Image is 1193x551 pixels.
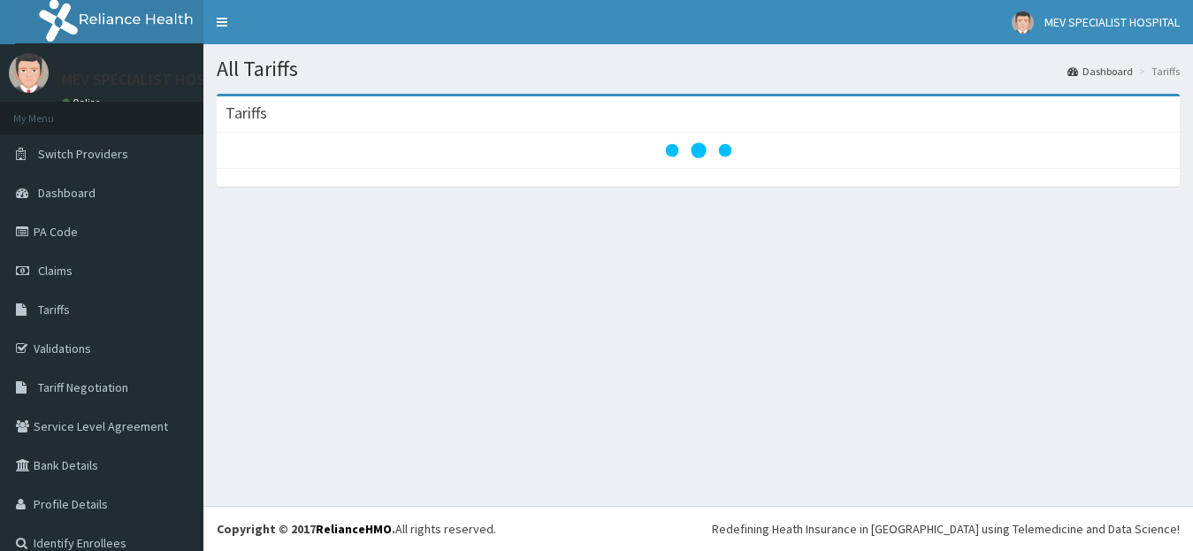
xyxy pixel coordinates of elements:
[712,520,1180,538] div: Redefining Heath Insurance in [GEOGRAPHIC_DATA] using Telemedicine and Data Science!
[226,105,267,121] h3: Tariffs
[9,53,49,93] img: User Image
[217,57,1180,80] h1: All Tariffs
[203,506,1193,551] footer: All rights reserved.
[62,96,104,109] a: Online
[62,72,244,88] p: MEV SPECIALIST HOSPITAL
[1044,14,1180,30] span: MEV SPECIALIST HOSPITAL
[38,263,73,279] span: Claims
[1067,64,1133,79] a: Dashboard
[1135,64,1180,79] li: Tariffs
[38,146,128,162] span: Switch Providers
[38,185,96,201] span: Dashboard
[1012,11,1034,34] img: User Image
[38,302,70,318] span: Tariffs
[663,115,734,186] svg: audio-loading
[316,521,392,537] a: RelianceHMO
[38,379,128,395] span: Tariff Negotiation
[217,521,395,537] strong: Copyright © 2017 .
